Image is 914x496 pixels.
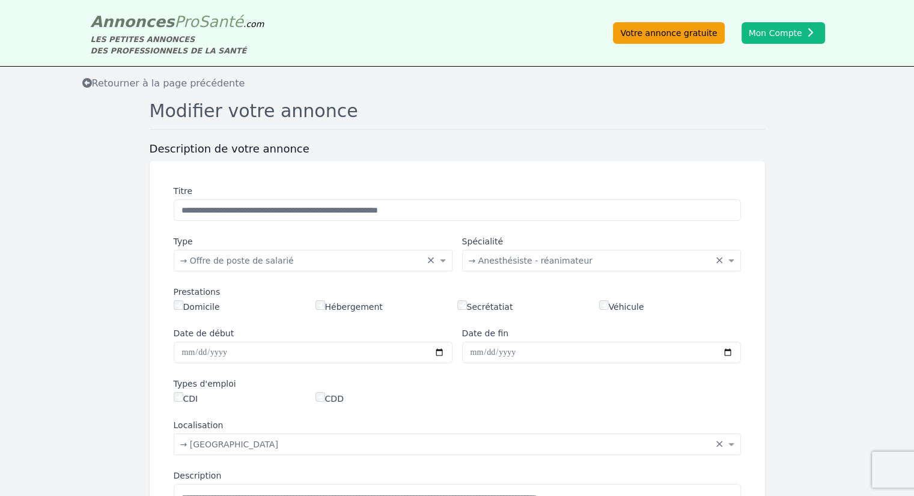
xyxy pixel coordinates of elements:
input: Véhicule [599,300,609,310]
input: Hébergement [315,300,325,310]
span: Clear all [715,438,725,450]
label: Description [174,470,741,482]
a: Votre annonce gratuite [613,22,724,44]
span: .com [243,19,264,29]
label: Date de début [174,327,452,339]
label: Véhicule [599,300,644,313]
label: CDD [315,392,344,405]
span: Pro [174,13,199,31]
label: Domicile [174,300,220,313]
h3: Description de votre annonce [150,142,765,156]
label: Date de fin [462,327,741,339]
label: CDI [174,392,198,405]
span: Santé [199,13,243,31]
span: Clear all [715,255,725,267]
a: AnnoncesProSanté.com [91,13,264,31]
i: Retourner à la liste [82,78,92,88]
label: Titre [174,185,741,197]
span: Annonces [91,13,175,31]
label: Secrétatiat [457,300,513,313]
input: CDD [315,392,325,402]
div: Types d'emploi [174,378,741,390]
input: Secrétatiat [457,300,467,310]
div: LES PETITES ANNONCES DES PROFESSIONNELS DE LA SANTÉ [91,34,264,56]
input: CDI [174,392,183,402]
input: Domicile [174,300,183,310]
label: Localisation [174,419,741,431]
div: Prestations [174,286,741,298]
label: Type [174,235,452,247]
button: Mon Compte [742,22,825,44]
h1: Modifier votre annonce [150,100,765,130]
span: Retourner à la page précédente [82,77,245,89]
span: Clear all [427,255,437,267]
label: Spécialité [462,235,741,247]
label: Hébergement [315,300,383,313]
